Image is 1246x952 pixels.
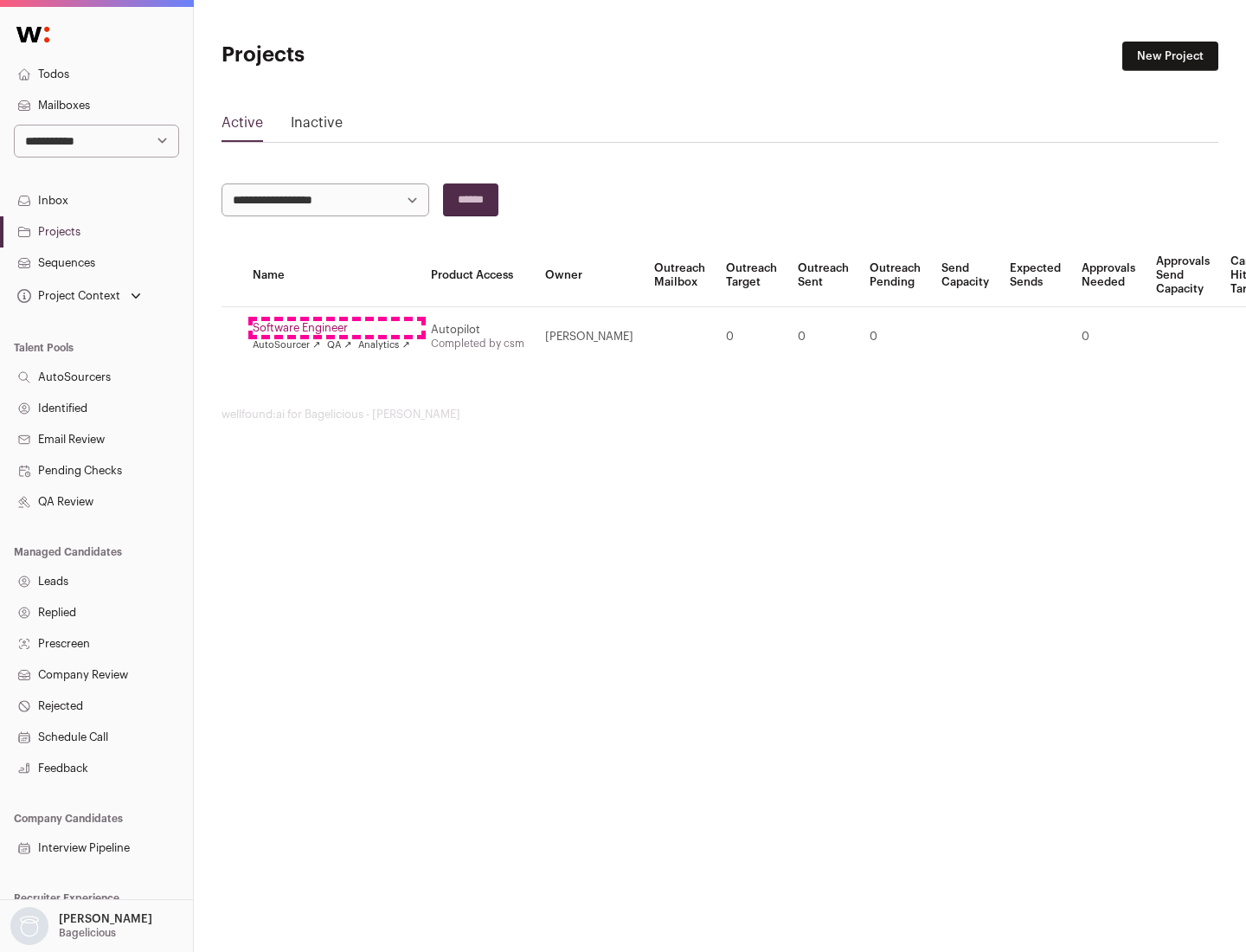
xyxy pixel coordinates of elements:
[7,907,156,945] button: Open dropdown
[644,244,716,307] th: Outreach Mailbox
[253,321,410,335] a: Software Engineer
[535,244,644,307] th: Owner
[1071,307,1146,367] td: 0
[14,289,120,303] div: Project Context
[7,17,59,52] img: Wellfound
[291,113,343,140] a: Inactive
[1122,42,1218,71] a: New Project
[716,244,787,307] th: Outreach Target
[431,323,524,337] div: Autopilot
[421,244,535,307] th: Product Access
[327,338,351,352] a: QA ↗
[253,338,320,352] a: AutoSourcer ↗
[431,338,524,349] a: Completed by csm
[859,244,931,307] th: Outreach Pending
[10,907,48,945] img: nopic.png
[222,408,1218,421] footer: wellfound:ai for Bagelicious - [PERSON_NAME]
[358,338,409,352] a: Analytics ↗
[1071,244,1146,307] th: Approvals Needed
[1146,244,1220,307] th: Approvals Send Capacity
[14,284,145,308] button: Open dropdown
[535,307,644,367] td: [PERSON_NAME]
[242,244,421,307] th: Name
[59,912,152,926] p: [PERSON_NAME]
[716,307,787,367] td: 0
[222,113,263,140] a: Active
[859,307,931,367] td: 0
[787,244,859,307] th: Outreach Sent
[222,42,554,69] h1: Projects
[999,244,1071,307] th: Expected Sends
[59,926,116,940] p: Bagelicious
[931,244,999,307] th: Send Capacity
[787,307,859,367] td: 0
